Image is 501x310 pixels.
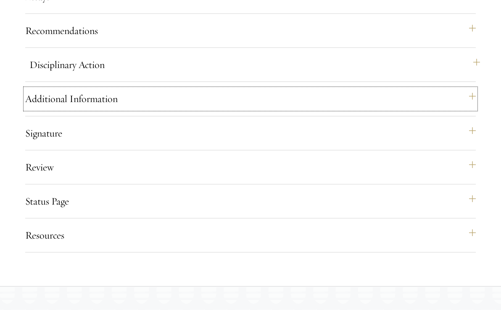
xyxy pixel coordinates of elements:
button: Review [25,157,476,177]
button: Signature [25,123,476,143]
button: Additional Information [25,89,476,109]
button: Disciplinary Action [29,55,480,75]
button: Resources [25,225,476,245]
button: Status Page [25,191,476,211]
button: Recommendations [25,21,476,41]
